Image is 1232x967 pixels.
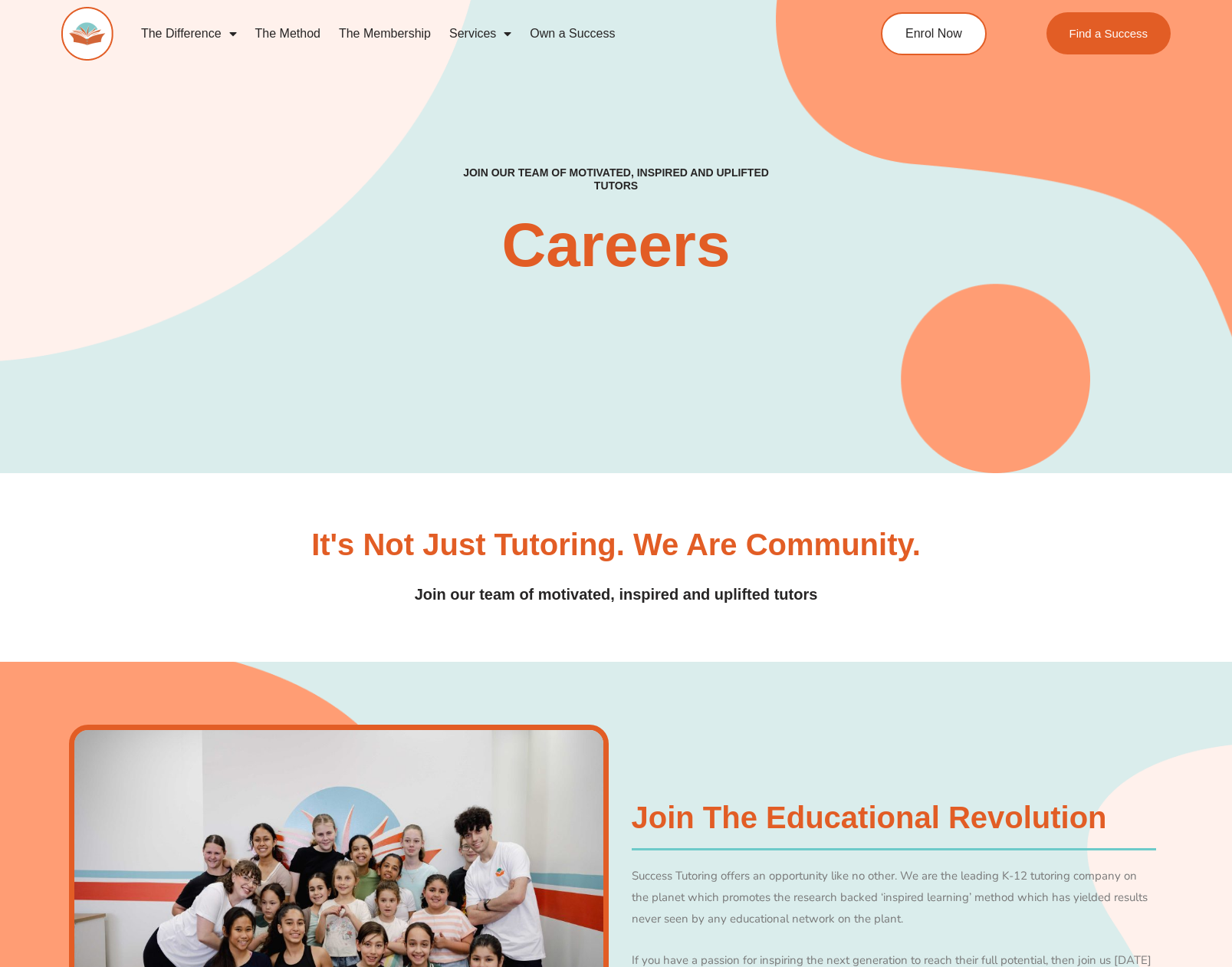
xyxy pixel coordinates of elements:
h2: Careers [365,215,866,276]
p: Success Tutoring offers an opportunity like no other. We are the leading K-12 tutoring company on... [632,866,1157,930]
a: The Method [246,16,330,51]
a: Own a Success [521,16,624,51]
nav: Menu [132,16,818,51]
a: Find a Success [1046,12,1171,54]
a: The Difference [132,16,246,51]
a: Enrol Now [881,12,987,55]
a: Services [440,16,521,51]
h4: Join our team of motivated, inspired and uplifted tutors [128,583,1104,607]
span: Find a Success [1069,28,1148,39]
a: The Membership [330,16,440,51]
h4: Join our team of motivated, inspired and uplifted tutors​ [452,166,780,192]
span: Enrol Now [905,28,962,40]
h3: Join the Educational Revolution [632,802,1157,833]
h3: It's Not Just Tutoring. We are Community. [311,529,921,560]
